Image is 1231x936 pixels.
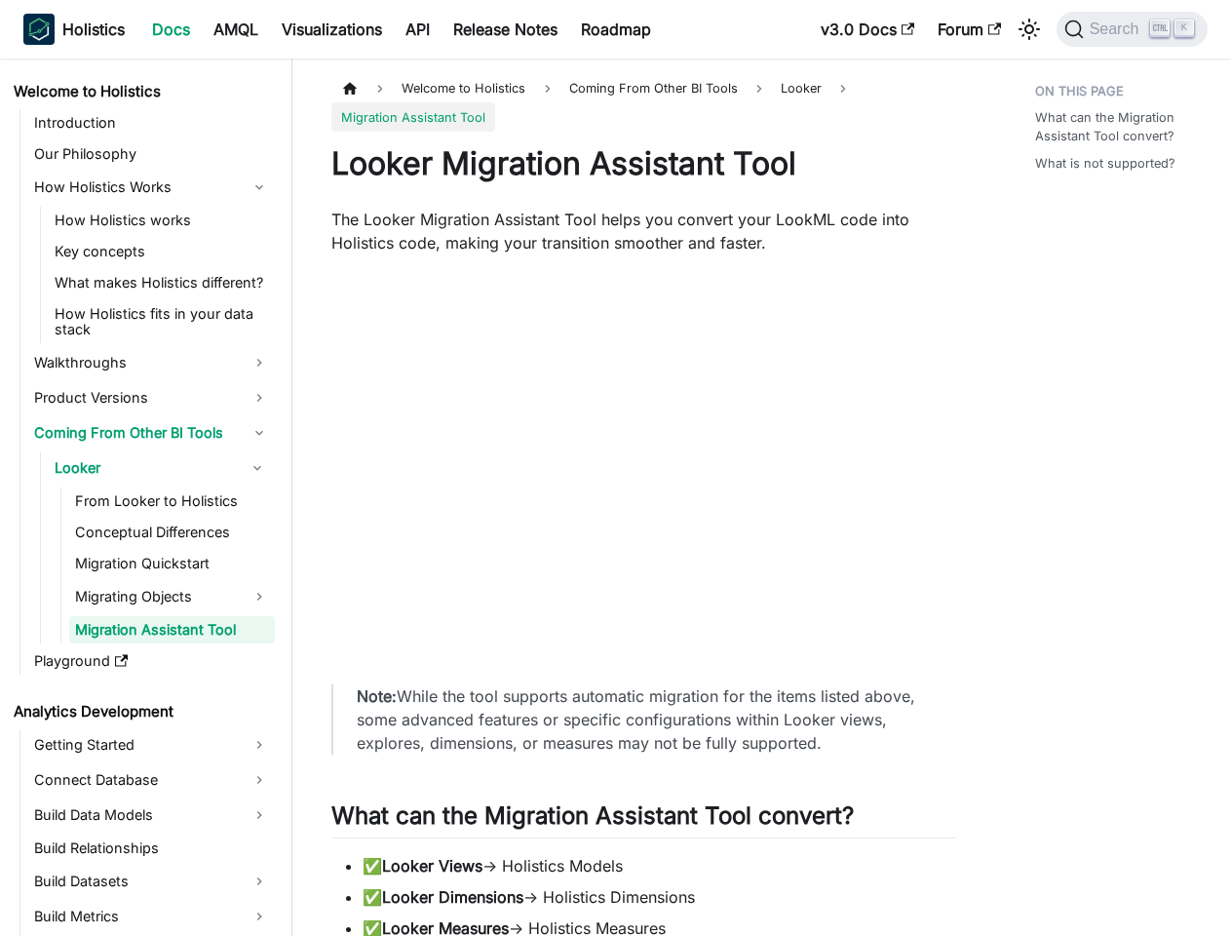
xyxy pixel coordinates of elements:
[442,14,569,45] a: Release Notes
[781,81,822,96] span: Looker
[1035,108,1200,145] a: What can the Migration Assistant Tool convert?
[331,74,368,102] a: Home page
[28,764,275,796] a: Connect Database
[240,452,275,484] button: Collapse sidebar category 'Looker'
[559,74,748,102] span: Coming From Other BI Tools
[270,14,394,45] a: Visualizations
[28,901,275,932] a: Build Metrics
[1084,20,1151,38] span: Search
[28,835,275,862] a: Build Relationships
[392,74,535,102] span: Welcome to Holistics
[49,269,275,296] a: What makes Holistics different?
[331,208,957,254] p: The Looker Migration Assistant Tool helps you convert your LookML code into Holistics code, makin...
[69,616,275,643] a: Migration Assistant Tool
[28,866,275,897] a: Build Datasets
[49,452,240,484] a: Looker
[8,78,275,105] a: Welcome to Holistics
[1035,154,1175,173] a: What is not supported?
[1014,14,1045,45] button: Switch between dark and light mode (currently light mode)
[23,14,55,45] img: Holistics
[8,698,275,725] a: Analytics Development
[28,647,275,675] a: Playground
[69,581,275,612] a: Migrating Objects
[357,686,397,706] strong: Note:
[331,801,957,838] h2: What can the Migration Assistant Tool convert?
[569,14,663,45] a: Roadmap
[28,799,275,831] a: Build Data Models
[357,684,934,755] p: While the tool supports automatic migration for the items listed above, some advanced features or...
[28,172,275,203] a: How Holistics Works
[809,14,926,45] a: v3.0 Docs
[69,487,275,515] a: From Looker to Holistics
[49,300,275,343] a: How Holistics fits in your data stack
[69,550,275,577] a: Migration Quickstart
[49,207,275,234] a: How Holistics works
[382,856,482,876] strong: Looker Views
[1174,19,1194,37] kbd: K
[140,14,202,45] a: Docs
[69,519,275,546] a: Conceptual Differences
[28,347,275,378] a: Walkthroughs
[28,109,275,136] a: Introduction
[926,14,1013,45] a: Forum
[28,417,275,448] a: Coming From Other BI Tools
[331,274,957,655] iframe: YouTube video player
[62,18,125,41] b: Holistics
[28,729,275,760] a: Getting Started
[49,238,275,265] a: Key concepts
[382,887,523,907] strong: Looker Dimensions
[771,74,831,102] a: Looker
[1057,12,1208,47] button: Search (Ctrl+K)
[394,14,442,45] a: API
[363,854,957,877] li: ✅ → Holistics Models
[331,144,957,183] h1: Looker Migration Assistant Tool
[331,74,957,132] nav: Breadcrumbs
[28,382,275,413] a: Product Versions
[331,102,495,131] span: Migration Assistant Tool
[202,14,270,45] a: AMQL
[363,885,957,909] li: ✅ → Holistics Dimensions
[28,140,275,168] a: Our Philosophy
[23,14,125,45] a: HolisticsHolistics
